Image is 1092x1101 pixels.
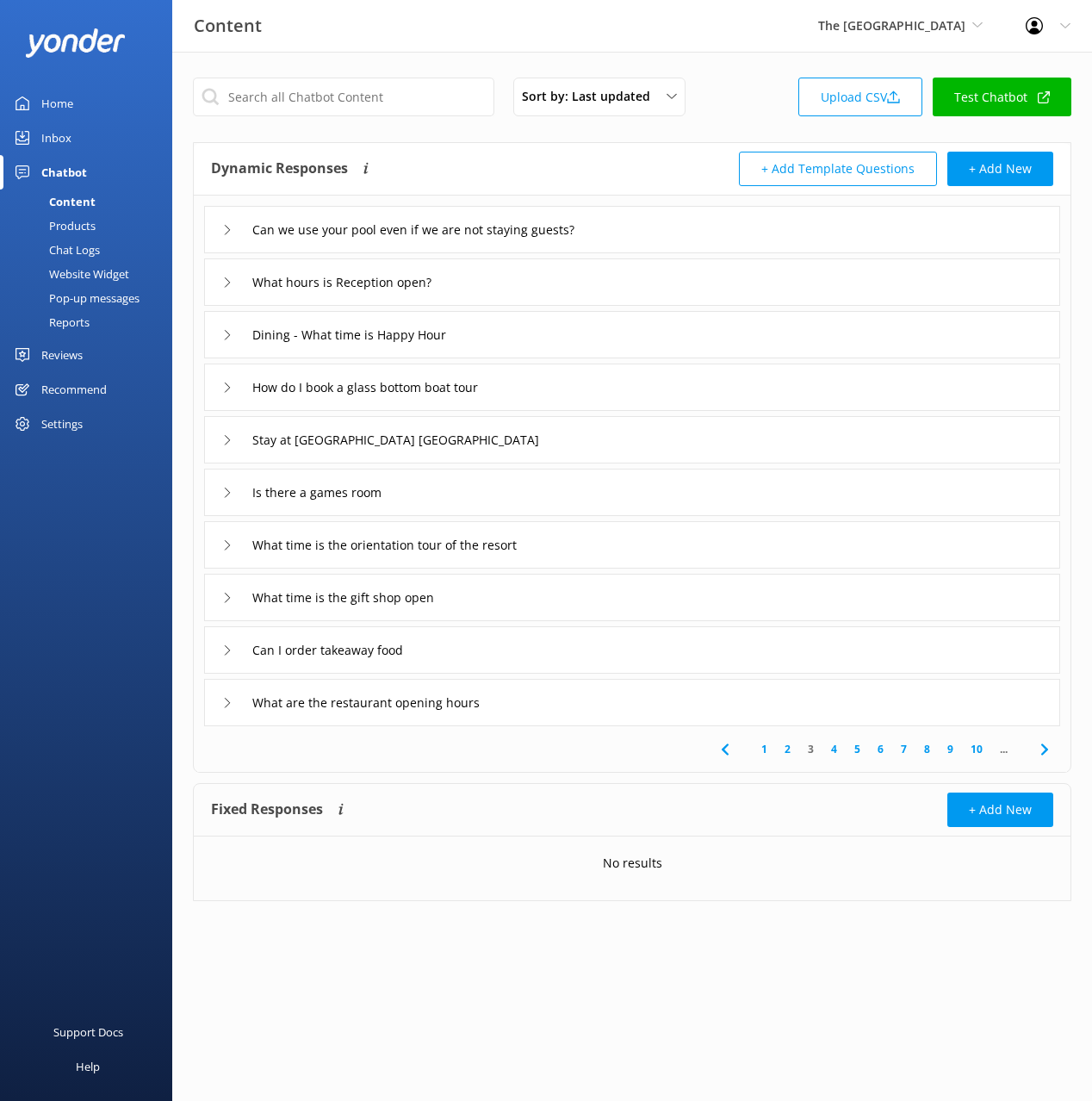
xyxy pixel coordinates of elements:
div: Help [76,1049,100,1084]
a: 10 [962,741,991,757]
button: + Add Template Questions [739,152,937,186]
div: Website Widget [10,262,129,286]
a: 6 [869,741,892,757]
input: Search all Chatbot Content [193,78,494,116]
a: Upload CSV [798,78,922,116]
a: Website Widget [10,262,172,286]
span: ... [991,741,1016,757]
a: 2 [776,741,799,757]
div: Home [41,86,73,121]
a: Chat Logs [10,238,172,262]
div: Chat Logs [10,238,100,262]
h4: Fixed Responses [211,793,323,827]
a: 4 [822,741,846,757]
a: Content [10,190,172,214]
div: Recommend [41,372,107,407]
div: Support Docs [53,1015,123,1049]
div: Settings [41,407,83,441]
h4: Dynamic Responses [211,152,348,186]
img: yonder-white-logo.png [26,28,125,57]
a: 8 [915,741,939,757]
a: 3 [799,741,822,757]
span: Sort by: Last updated [522,87,661,106]
a: Pop-up messages [10,286,172,310]
h3: Content [194,12,262,40]
div: Chatbot [41,155,87,190]
div: Reports [10,310,90,334]
a: 5 [846,741,869,757]
div: Reviews [41,338,83,372]
button: + Add New [947,152,1053,186]
a: Reports [10,310,172,334]
a: Test Chatbot [933,78,1071,116]
p: No results [603,854,662,873]
div: Inbox [41,121,71,155]
div: Pop-up messages [10,286,140,310]
div: Content [10,190,96,214]
a: 7 [892,741,915,757]
span: The [GEOGRAPHIC_DATA] [818,17,965,34]
div: Products [10,214,96,238]
button: + Add New [947,793,1053,827]
a: 9 [939,741,962,757]
a: Products [10,214,172,238]
a: 1 [753,741,776,757]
